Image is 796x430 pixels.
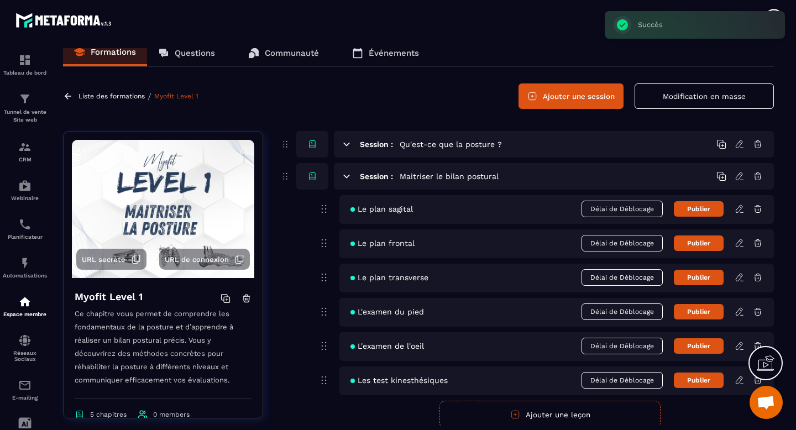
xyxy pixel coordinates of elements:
span: L'examen de l'oeil [350,342,424,350]
p: Réseaux Sociaux [3,350,47,362]
p: Événements [369,48,419,58]
span: Le plan sagital [350,204,413,213]
button: Ajouter une session [519,83,624,109]
p: Automatisations [3,272,47,279]
span: 5 chapitres [90,411,127,418]
a: social-networksocial-networkRéseaux Sociaux [3,326,47,370]
img: social-network [18,334,32,347]
span: URL de connexion [165,255,229,264]
a: formationformationTunnel de vente Site web [3,84,47,132]
span: Délai de Déblocage [582,201,663,217]
p: Questions [175,48,215,58]
a: automationsautomationsWebinaire [3,171,47,209]
a: automationsautomationsEspace membre [3,287,47,326]
img: scheduler [18,218,32,231]
p: E-mailing [3,395,47,401]
a: automationsautomationsAutomatisations [3,248,47,287]
h6: Session : [360,140,393,149]
button: Publier [674,270,724,285]
img: background [72,140,254,278]
h4: Myofit Level 1 [75,289,143,305]
span: / [148,91,151,102]
h5: Qu'est-ce que la posture ? [400,139,502,150]
button: Publier [674,235,724,251]
button: Modification en masse [635,83,774,109]
button: Publier [674,338,724,354]
img: formation [18,92,32,106]
img: email [18,379,32,392]
span: Délai de Déblocage [582,372,663,389]
p: Communauté [265,48,319,58]
a: formationformationCRM [3,132,47,171]
button: Publier [674,304,724,319]
p: Ce chapitre vous permet de comprendre les fondamentaux de la posture et d’apprendre à réaliser un... [75,307,252,398]
img: automations [18,295,32,308]
a: Formations [63,40,147,66]
div: Ouvrir le chat [750,386,783,419]
p: Tableau de bord [3,70,47,76]
a: Événements [341,40,430,66]
span: Délai de Déblocage [582,269,663,286]
span: 0 members [153,411,190,418]
p: Formations [91,47,136,57]
span: Les test kinesthésiques [350,376,448,385]
a: emailemailE-mailing [3,370,47,409]
img: logo [15,10,115,30]
img: formation [18,54,32,67]
button: Publier [674,373,724,388]
span: Délai de Déblocage [582,235,663,251]
button: URL secrète [76,249,146,270]
img: automations [18,256,32,270]
a: formationformationTableau de bord [3,45,47,84]
span: Délai de Déblocage [582,338,663,354]
a: Communauté [237,40,330,66]
a: Myofit Level 1 [154,92,198,100]
span: URL secrète [82,255,125,264]
span: Le plan frontal [350,239,415,248]
img: formation [18,140,32,154]
span: Délai de Déblocage [582,303,663,320]
span: L'examen du pied [350,307,424,316]
a: Questions [147,40,226,66]
img: automations [18,179,32,192]
h5: Maitriser le bilan postural [400,171,499,182]
h6: Session : [360,172,393,181]
p: Planificateur [3,234,47,240]
button: Ajouter une leçon [439,401,661,428]
p: CRM [3,156,47,162]
p: Webinaire [3,195,47,201]
span: Le plan transverse [350,273,428,282]
p: Espace membre [3,311,47,317]
button: URL de connexion [159,249,250,270]
p: Tunnel de vente Site web [3,108,47,124]
button: Publier [674,201,724,217]
a: Liste des formations [78,92,145,100]
a: schedulerschedulerPlanificateur [3,209,47,248]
